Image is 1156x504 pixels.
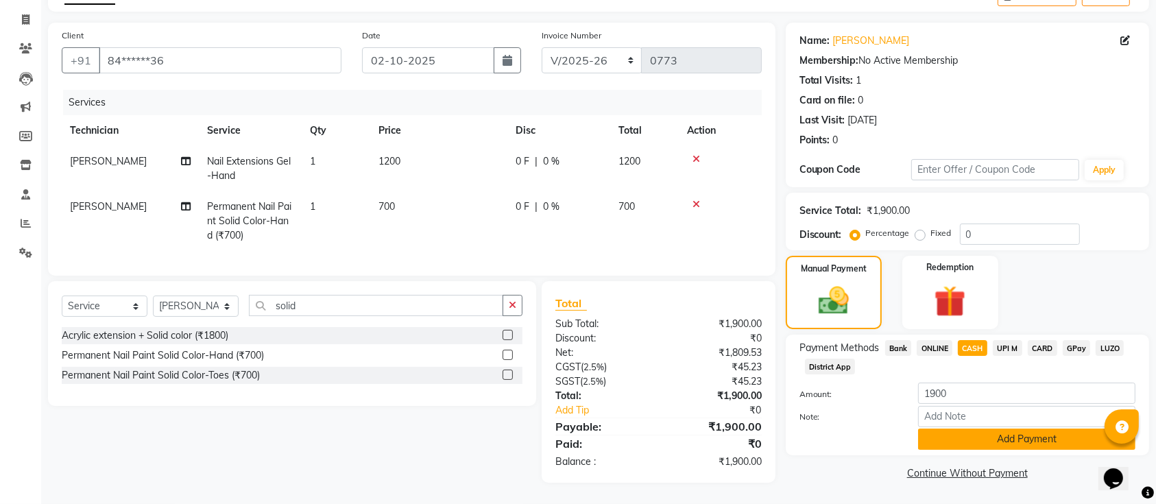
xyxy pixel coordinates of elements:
div: 0 [858,93,864,108]
span: LUZO [1096,340,1124,356]
div: ₹1,900.00 [658,418,771,435]
a: Continue Without Payment [788,466,1146,481]
span: 700 [618,200,635,213]
span: Bank [885,340,912,356]
span: CASH [958,340,987,356]
span: 0 % [543,154,559,169]
th: Action [679,115,762,146]
th: Service [199,115,302,146]
th: Qty [302,115,370,146]
div: Membership: [799,53,859,68]
div: Permanent Nail Paint Solid Color-Toes (₹700) [62,368,260,383]
span: GPay [1063,340,1091,356]
button: Apply [1085,160,1124,180]
th: Price [370,115,507,146]
div: ₹45.23 [658,374,771,389]
div: ( ) [545,360,658,374]
label: Note: [789,411,908,423]
span: SGST [555,375,580,387]
button: +91 [62,47,100,73]
div: Discount: [545,331,658,346]
label: Amount: [789,388,908,400]
div: Paid: [545,435,658,452]
div: Name: [799,34,830,48]
div: Last Visit: [799,113,845,128]
span: [PERSON_NAME] [70,200,147,213]
input: Amount [918,383,1135,404]
div: ₹1,809.53 [658,346,771,360]
span: Permanent Nail Paint Solid Color-Hand (₹700) [207,200,291,241]
label: Date [362,29,381,42]
label: Manual Payment [801,263,867,275]
img: _gift.svg [924,282,976,321]
span: District App [805,359,856,374]
div: Acrylic extension + Solid color (₹1800) [62,328,228,343]
div: Coupon Code [799,163,911,177]
div: Points: [799,133,830,147]
label: Redemption [926,261,974,274]
iframe: chat widget [1098,449,1142,490]
span: 2.5% [583,361,604,372]
div: Sub Total: [545,317,658,331]
div: ₹0 [658,331,771,346]
span: Nail Extensions Gel-Hand [207,155,291,182]
div: ₹1,900.00 [658,455,771,469]
span: 1 [310,155,315,167]
span: 1 [310,200,315,213]
div: Net: [545,346,658,360]
span: | [535,154,538,169]
div: ₹45.23 [658,360,771,374]
div: ( ) [545,374,658,389]
div: Card on file: [799,93,856,108]
span: 0 F [516,200,529,214]
th: Disc [507,115,610,146]
a: [PERSON_NAME] [833,34,910,48]
span: 0 % [543,200,559,214]
span: [PERSON_NAME] [70,155,147,167]
label: Client [62,29,84,42]
a: Add Tip [545,403,677,418]
button: Add Payment [918,429,1135,450]
input: Search by Name/Mobile/Email/Code [99,47,341,73]
div: Discount: [799,228,842,242]
div: No Active Membership [799,53,1135,68]
div: Service Total: [799,204,862,218]
input: Add Note [918,406,1135,427]
label: Percentage [866,227,910,239]
div: Permanent Nail Paint Solid Color-Hand (₹700) [62,348,264,363]
div: Payable: [545,418,658,435]
span: 700 [378,200,395,213]
span: Total [555,296,587,311]
th: Total [610,115,679,146]
span: 2.5% [583,376,603,387]
span: | [535,200,538,214]
div: 0 [833,133,839,147]
input: Search or Scan [249,295,503,316]
th: Technician [62,115,199,146]
label: Fixed [931,227,952,239]
div: ₹1,900.00 [867,204,911,218]
div: [DATE] [848,113,878,128]
div: 1 [856,73,862,88]
span: ONLINE [917,340,952,356]
div: ₹0 [658,435,771,452]
div: Total Visits: [799,73,854,88]
div: Services [63,90,772,115]
span: Payment Methods [799,341,880,355]
img: _cash.svg [809,283,858,318]
span: 1200 [378,155,400,167]
span: 0 F [516,154,529,169]
span: UPI M [993,340,1022,356]
div: ₹1,900.00 [658,389,771,403]
span: CGST [555,361,581,373]
label: Invoice Number [542,29,601,42]
div: Balance : [545,455,658,469]
div: ₹1,900.00 [658,317,771,331]
div: Total: [545,389,658,403]
input: Enter Offer / Coupon Code [911,159,1079,180]
span: CARD [1028,340,1057,356]
span: 1200 [618,155,640,167]
div: ₹0 [677,403,772,418]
